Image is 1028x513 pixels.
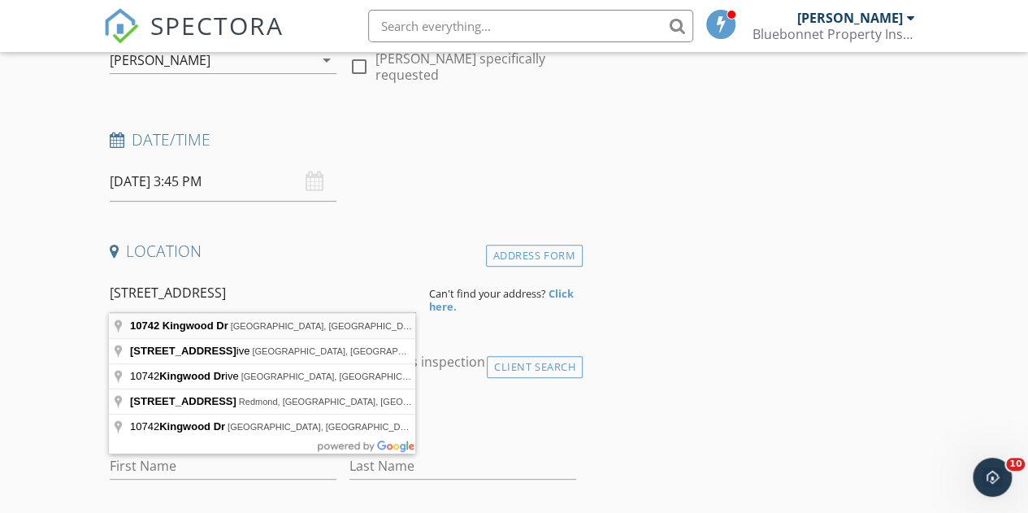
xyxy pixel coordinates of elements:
h4: Location [110,241,576,262]
span: 10742 [130,320,159,332]
div: Bluebonnet Property Inspections, PLLC [753,26,915,42]
span: [GEOGRAPHIC_DATA], [GEOGRAPHIC_DATA], [GEOGRAPHIC_DATA] [241,372,531,381]
span: 10 [1006,458,1025,471]
span: [GEOGRAPHIC_DATA], [GEOGRAPHIC_DATA], [GEOGRAPHIC_DATA] [228,422,517,432]
strong: Click here. [429,286,574,314]
input: Search everything... [368,10,693,42]
span: ive [130,345,252,357]
span: [GEOGRAPHIC_DATA], [GEOGRAPHIC_DATA], [GEOGRAPHIC_DATA] [231,321,520,331]
span: Kingwood Dr [159,370,225,382]
span: 10742 [130,420,228,433]
input: Address Search [110,273,417,313]
span: Can't find your address? [429,286,546,301]
h4: Date/Time [110,129,576,150]
span: SPECTORA [150,8,284,42]
span: 10742 ive [130,370,241,382]
i: arrow_drop_down [317,50,336,70]
div: Client Search [487,356,583,378]
span: [GEOGRAPHIC_DATA], [GEOGRAPHIC_DATA], [GEOGRAPHIC_DATA] [252,346,541,356]
div: [PERSON_NAME] [797,10,903,26]
input: Select date [110,162,336,202]
label: [PERSON_NAME] specifically requested [375,50,576,83]
div: Address Form [486,245,583,267]
span: Kingwood Dr [159,420,225,433]
img: The Best Home Inspection Software - Spectora [103,8,139,44]
a: SPECTORA [103,22,284,56]
span: [STREET_ADDRESS] [130,345,236,357]
iframe: Intercom live chat [973,458,1012,497]
span: Redmond, [GEOGRAPHIC_DATA], [GEOGRAPHIC_DATA] [239,397,474,406]
span: [STREET_ADDRESS] [130,395,236,407]
div: [PERSON_NAME] [110,53,210,67]
span: Kingwood Dr [163,320,228,332]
